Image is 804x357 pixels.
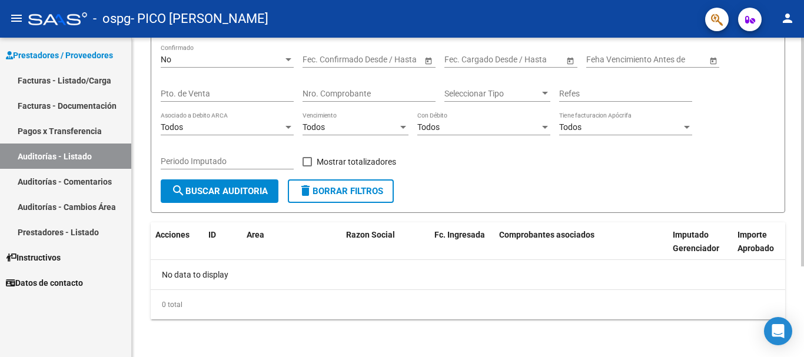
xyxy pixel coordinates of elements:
[346,230,395,239] span: Razon Social
[430,222,494,274] datatable-header-cell: Fc. Ingresada
[422,54,434,66] button: Open calendar
[737,230,774,253] span: Importe Aprobado
[564,54,576,66] button: Open calendar
[161,55,171,64] span: No
[341,222,430,274] datatable-header-cell: Razon Social
[764,317,792,345] div: Open Intercom Messenger
[317,155,396,169] span: Mostrar totalizadores
[303,122,325,132] span: Todos
[673,230,719,253] span: Imputado Gerenciador
[417,122,440,132] span: Todos
[171,183,185,198] mat-icon: search
[298,186,383,196] span: Borrar Filtros
[171,186,268,196] span: Buscar Auditoria
[494,222,668,274] datatable-header-cell: Comprobantes asociados
[208,230,216,239] span: ID
[6,251,61,264] span: Instructivos
[247,230,264,239] span: Area
[733,222,798,274] datatable-header-cell: Importe Aprobado
[151,222,204,274] datatable-header-cell: Acciones
[444,89,540,99] span: Seleccionar Tipo
[707,54,719,66] button: Open calendar
[288,179,394,203] button: Borrar Filtros
[499,230,594,239] span: Comprobantes asociados
[434,230,485,239] span: Fc. Ingresada
[161,122,183,132] span: Todos
[559,122,582,132] span: Todos
[6,276,83,289] span: Datos de contacto
[303,55,339,65] input: Start date
[6,49,113,62] span: Prestadores / Proveedores
[151,290,785,319] div: 0 total
[93,6,131,32] span: - ospg
[242,222,324,274] datatable-header-cell: Area
[491,55,549,65] input: End date
[161,179,278,203] button: Buscar Auditoria
[298,183,313,198] mat-icon: delete
[780,11,795,25] mat-icon: person
[204,222,242,274] datatable-header-cell: ID
[349,55,407,65] input: End date
[151,260,785,289] div: No data to display
[668,222,733,274] datatable-header-cell: Imputado Gerenciador
[9,11,24,25] mat-icon: menu
[444,55,481,65] input: Start date
[131,6,268,32] span: - PICO [PERSON_NAME]
[155,230,190,239] span: Acciones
